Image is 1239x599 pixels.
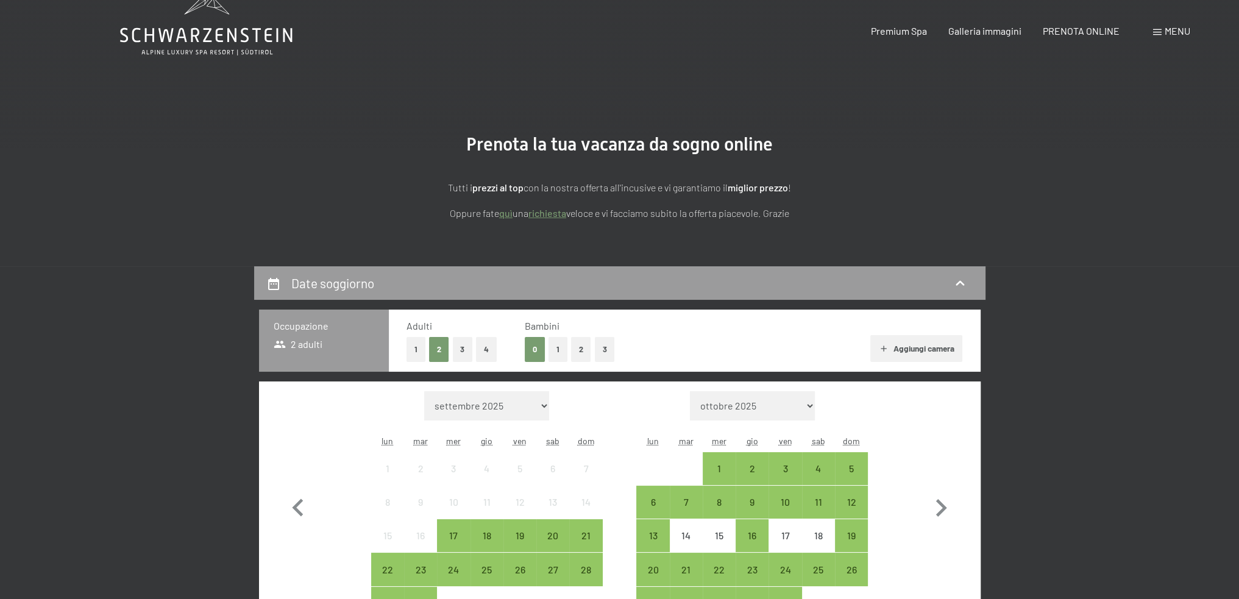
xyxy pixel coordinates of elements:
div: Sat Oct 04 2025 [802,452,835,485]
div: Wed Oct 01 2025 [703,452,736,485]
div: arrivo/check-in non effettuabile [404,452,437,485]
div: Sun Sep 21 2025 [569,519,602,552]
div: arrivo/check-in non effettuabile [503,486,536,519]
abbr: mercoledì [712,436,726,446]
div: 28 [570,565,601,595]
div: 14 [570,497,601,528]
div: arrivo/check-in possibile [736,452,769,485]
div: 23 [737,565,767,595]
a: PRENOTA ONLINE [1043,25,1120,37]
div: Thu Sep 18 2025 [470,519,503,552]
span: Menu [1165,25,1190,37]
div: arrivo/check-in possibile [835,452,868,485]
div: Sat Sep 06 2025 [536,452,569,485]
div: arrivo/check-in possibile [703,452,736,485]
abbr: sabato [546,436,559,446]
div: 20 [538,531,568,561]
div: Sat Oct 25 2025 [802,553,835,586]
div: 16 [405,531,436,561]
div: 10 [770,497,800,528]
div: 6 [637,497,668,528]
div: 3 [438,464,469,494]
div: Fri Oct 03 2025 [769,452,801,485]
div: arrivo/check-in possibile [736,553,769,586]
div: arrivo/check-in possibile [703,486,736,519]
h2: Date soggiorno [291,275,374,291]
abbr: lunedì [647,436,659,446]
div: arrivo/check-in possibile [569,553,602,586]
button: 2 [571,337,591,362]
div: Sun Oct 19 2025 [835,519,868,552]
div: arrivo/check-in possibile [670,553,703,586]
div: arrivo/check-in possibile [769,553,801,586]
div: Wed Sep 24 2025 [437,553,470,586]
div: 5 [505,464,535,494]
a: Galleria immagini [948,25,1021,37]
h3: Occupazione [274,319,374,333]
abbr: domenica [578,436,595,446]
div: 12 [836,497,867,528]
p: Oppure fate una veloce e vi facciamo subito la offerta piacevole. Grazie [315,205,925,221]
a: quì [499,207,513,219]
div: Tue Oct 21 2025 [670,553,703,586]
div: Fri Oct 17 2025 [769,519,801,552]
div: arrivo/check-in possibile [835,519,868,552]
div: 3 [770,464,800,494]
div: Wed Oct 08 2025 [703,486,736,519]
div: Wed Sep 17 2025 [437,519,470,552]
abbr: martedì [679,436,694,446]
div: arrivo/check-in possibile [569,519,602,552]
abbr: venerdì [779,436,792,446]
div: arrivo/check-in possibile [636,486,669,519]
div: Thu Oct 02 2025 [736,452,769,485]
button: 1 [548,337,567,362]
div: 1 [704,464,734,494]
div: arrivo/check-in possibile [536,553,569,586]
div: arrivo/check-in non effettuabile [437,486,470,519]
button: 3 [453,337,473,362]
div: Tue Sep 09 2025 [404,486,437,519]
div: arrivo/check-in non effettuabile [670,519,703,552]
div: 27 [538,565,568,595]
div: arrivo/check-in possibile [636,553,669,586]
div: Thu Oct 09 2025 [736,486,769,519]
div: arrivo/check-in possibile [802,486,835,519]
div: 8 [372,497,403,528]
div: 18 [472,531,502,561]
div: 11 [472,497,502,528]
div: Fri Sep 19 2025 [503,519,536,552]
div: 4 [472,464,502,494]
div: Fri Sep 05 2025 [503,452,536,485]
div: 18 [803,531,834,561]
div: 21 [570,531,601,561]
div: Mon Oct 20 2025 [636,553,669,586]
div: arrivo/check-in non effettuabile [371,452,404,485]
div: 8 [704,497,734,528]
span: 2 adulti [274,338,323,351]
div: Thu Oct 16 2025 [736,519,769,552]
div: arrivo/check-in possibile [835,486,868,519]
button: 2 [429,337,449,362]
div: Mon Sep 01 2025 [371,452,404,485]
button: Aggiungi camera [870,335,962,362]
abbr: venerdì [513,436,527,446]
div: arrivo/check-in possibile [437,519,470,552]
button: 3 [595,337,615,362]
p: Tutti i con la nostra offerta all'incusive e vi garantiamo il ! [315,180,925,196]
div: 21 [671,565,701,595]
button: 1 [406,337,425,362]
span: Bambini [525,320,559,331]
div: arrivo/check-in non effettuabile [437,452,470,485]
div: 7 [671,497,701,528]
div: Mon Oct 06 2025 [636,486,669,519]
div: 13 [538,497,568,528]
div: Sun Sep 14 2025 [569,486,602,519]
div: arrivo/check-in possibile [802,553,835,586]
div: arrivo/check-in possibile [536,519,569,552]
div: Wed Sep 03 2025 [437,452,470,485]
div: arrivo/check-in possibile [835,553,868,586]
div: arrivo/check-in non effettuabile [404,519,437,552]
div: 15 [704,531,734,561]
div: 2 [405,464,436,494]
